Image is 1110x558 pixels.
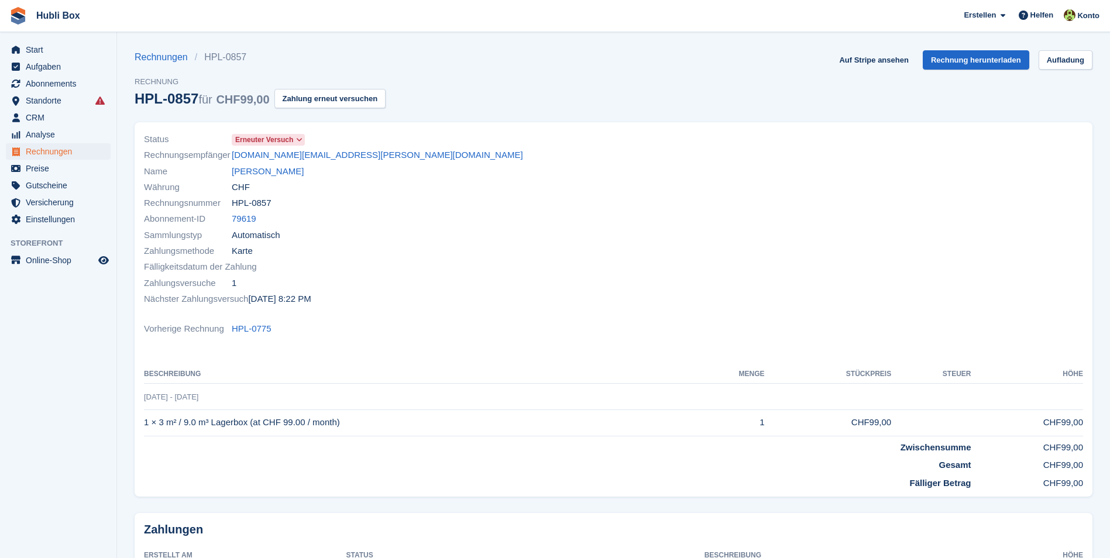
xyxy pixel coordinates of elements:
a: Vorschau-Shop [97,253,111,267]
span: Versicherung [26,194,96,211]
strong: Fälliger Betrag [909,478,971,488]
span: Zahlungsversuche [144,277,232,290]
th: Stückpreis [765,365,892,384]
span: Abonnements [26,75,96,92]
a: [DOMAIN_NAME][EMAIL_ADDRESS][PERSON_NAME][DOMAIN_NAME] [232,149,523,162]
span: Preise [26,160,96,177]
i: Es sind Fehler bei der Synchronisierung von Smart-Einträgen aufgetreten [95,96,105,105]
span: Vorherige Rechnung [144,322,232,336]
img: stora-icon-8386f47178a22dfd0bd8f6a31ec36ba5ce8667c1dd55bd0f319d3a0aa187defe.svg [9,7,27,25]
span: Einstellungen [26,211,96,228]
span: Online-Shop [26,252,96,268]
a: menu [6,160,111,177]
a: HPL-0775 [232,322,272,336]
span: Sammlungstyp [144,229,232,242]
a: menu [6,58,111,75]
span: Helfen [1030,9,1054,21]
a: menu [6,177,111,194]
span: Name [144,165,232,178]
span: CHF99,00 [216,93,269,106]
span: 1 [232,277,236,290]
strong: Zwischensumme [901,442,971,452]
span: Abonnement-ID [144,212,232,226]
button: Zahlung erneut versuchen [274,89,386,108]
span: Karte [232,244,253,258]
a: Speisekarte [6,252,111,268]
span: HPL-0857 [232,197,272,210]
span: Rechnung [135,76,386,88]
time: 2025-08-29 18:22:03 UTC [248,292,311,306]
span: CHF [232,181,250,194]
strong: Gesamt [939,460,971,470]
span: Rechnungen [26,143,96,160]
th: MENGE [692,365,764,384]
span: Aufgaben [26,58,96,75]
td: CHF99,00 [971,472,1084,490]
a: menu [6,194,111,211]
a: Rechnung herunterladen [923,50,1029,70]
a: Hubli Box [32,6,85,25]
a: Rechnungen [135,50,195,64]
a: 79619 [232,212,256,226]
a: menu [6,92,111,109]
span: [DATE] - [DATE] [144,392,198,401]
a: Aufladung [1039,50,1092,70]
span: Zahlungsmethode [144,244,232,258]
a: menu [6,42,111,58]
a: menu [6,109,111,126]
th: Beschreibung [144,365,692,384]
span: Analyse [26,126,96,143]
span: Währung [144,181,232,194]
td: CHF99,00 [971,436,1084,454]
td: CHF99,00 [971,409,1084,436]
a: menu [6,211,111,228]
th: Steuer [891,365,971,384]
a: menu [6,143,111,160]
td: CHF99,00 [971,454,1084,472]
nav: breadcrumbs [135,50,386,64]
span: Erneuter Versuch [235,135,293,145]
span: CRM [26,109,96,126]
a: [PERSON_NAME] [232,165,304,178]
span: Nächster Zahlungsversuch [144,292,248,306]
th: Höhe [971,365,1084,384]
span: Rechnungsnummer [144,197,232,210]
img: Luca Space4you [1064,9,1075,21]
a: menu [6,126,111,143]
div: HPL-0857 [135,91,270,106]
td: CHF99,00 [765,409,892,436]
span: Automatisch [232,229,280,242]
span: Rechnungsempfänger [144,149,232,162]
span: Konto [1077,10,1099,22]
td: 1 [692,409,764,436]
span: Standorte [26,92,96,109]
span: Gutscheine [26,177,96,194]
span: für [198,93,212,106]
span: Status [144,133,232,146]
a: menu [6,75,111,92]
span: Storefront [11,237,116,249]
a: Auf Stripe ansehen [834,50,913,70]
a: Erneuter Versuch [232,133,305,146]
h2: Zahlungen [144,522,1083,537]
span: Start [26,42,96,58]
td: 1 × 3 m² / 9.0 m³ Lagerbox (at CHF 99.00 / month) [144,409,692,436]
span: Fälligkeitsdatum der Zahlung [144,260,257,274]
span: Erstellen [964,9,996,21]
